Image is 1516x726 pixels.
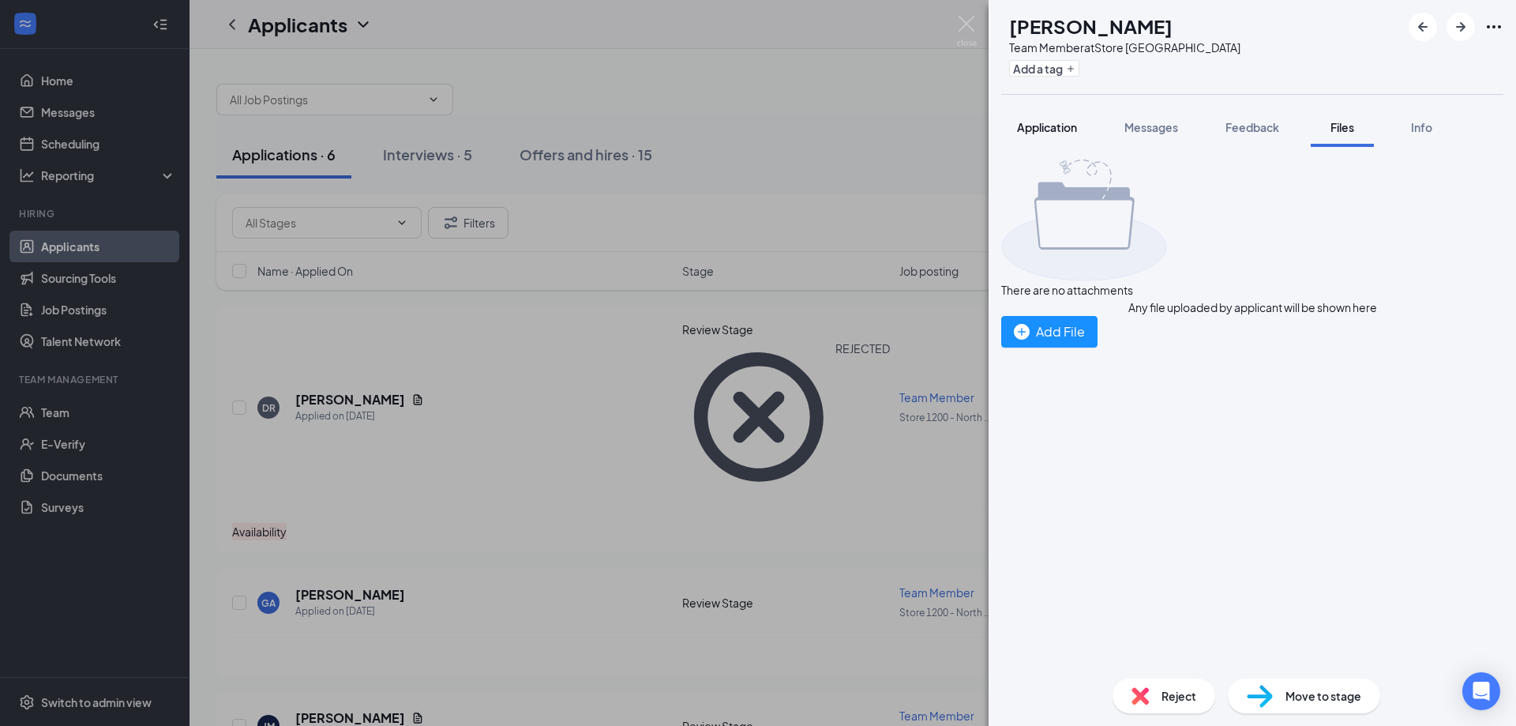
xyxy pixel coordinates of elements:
[1447,13,1475,41] button: ArrowRight
[1009,39,1240,55] div: Team Member at Store [GEOGRAPHIC_DATA]
[1285,687,1361,705] span: Move to stage
[1017,120,1077,134] span: Application
[1413,17,1432,36] svg: ArrowLeftNew
[1014,322,1085,341] div: Add File
[1409,13,1437,41] button: ArrowLeftNew
[1411,120,1432,134] span: Info
[1009,13,1173,39] h1: [PERSON_NAME]
[1161,687,1196,705] span: Reject
[1066,64,1075,73] svg: Plus
[1225,120,1279,134] span: Feedback
[1124,120,1178,134] span: Messages
[1128,299,1377,316] div: Any file uploaded by applicant will be shown here
[1484,17,1503,36] svg: Ellipses
[1451,17,1470,36] svg: ArrowRight
[1001,316,1098,348] button: Add File
[1462,672,1500,710] div: Open Intercom Messenger
[1009,60,1079,77] button: PlusAdd a tag
[1330,120,1354,134] span: Files
[1001,281,1503,299] div: There are no attachments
